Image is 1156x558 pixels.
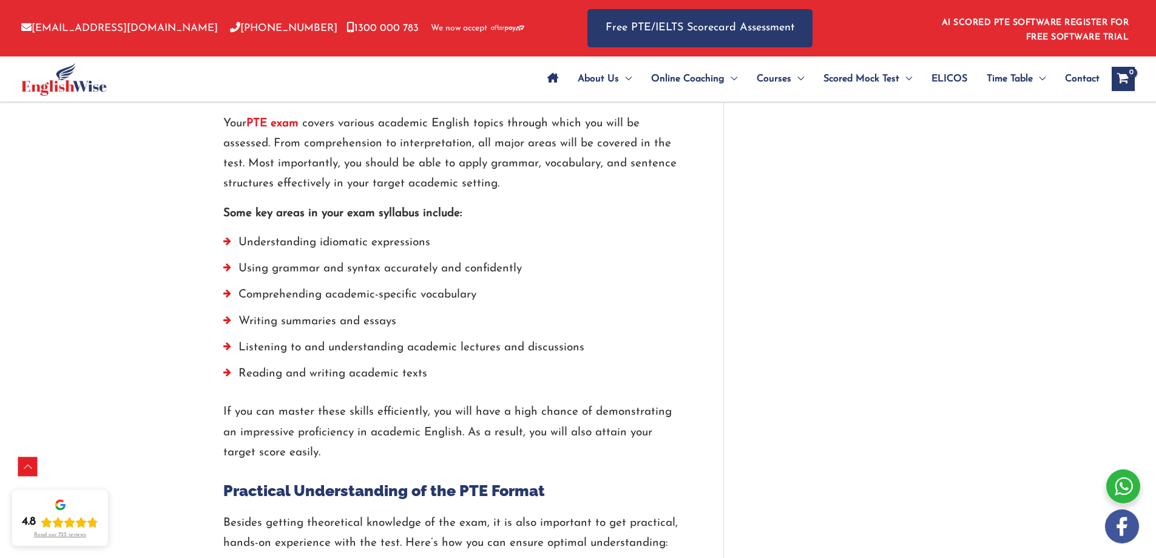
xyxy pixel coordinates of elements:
h2: Practical Understanding of the PTE Format [223,481,678,501]
div: Rating: 4.8 out of 5 [22,515,98,529]
span: About Us [578,58,619,100]
p: If you can master these skills efficiently, you will have a high chance of demonstrating an impre... [223,402,678,463]
a: 1300 000 783 [346,23,419,33]
span: Scored Mock Test [823,58,899,100]
nav: Site Navigation: Main Menu [538,58,1100,100]
a: [PHONE_NUMBER] [230,23,337,33]
strong: Some key areas in your exam syllabus include: [223,208,462,219]
li: Listening to and understanding academic lectures and discussions [223,338,678,364]
a: Contact [1055,58,1100,100]
a: View Shopping Cart, empty [1112,67,1135,91]
p: Besides getting theoretical knowledge of the exam, it is also important to get practical, hands-o... [223,513,678,554]
li: Understanding idiomatic expressions [223,233,678,259]
aside: Header Widget 1 [935,9,1135,48]
span: Courses [757,58,791,100]
a: PTE exam [246,118,302,129]
a: Free PTE/IELTS Scorecard Assessment [587,9,813,47]
li: Reading and writing academic texts [223,364,678,390]
a: AI SCORED PTE SOFTWARE REGISTER FOR FREE SOFTWARE TRIAL [942,18,1129,42]
img: white-facebook.png [1105,509,1139,543]
li: Using grammar and syntax accurately and confidently [223,259,678,285]
span: Menu Toggle [619,58,632,100]
img: Afterpay-Logo [491,25,524,32]
span: Menu Toggle [791,58,804,100]
a: Time TableMenu Toggle [977,58,1055,100]
a: CoursesMenu Toggle [747,58,814,100]
span: Online Coaching [651,58,725,100]
span: We now accept [431,22,487,35]
span: Menu Toggle [1033,58,1046,100]
a: About UsMenu Toggle [568,58,641,100]
img: cropped-ew-logo [21,63,107,96]
strong: PTE exam [246,118,299,129]
div: Read our 723 reviews [34,532,86,539]
li: Writing summaries and essays [223,311,678,338]
a: Scored Mock TestMenu Toggle [814,58,922,100]
a: ELICOS [922,58,977,100]
span: Time Table [987,58,1033,100]
a: [EMAIL_ADDRESS][DOMAIN_NAME] [21,23,218,33]
p: Your covers various academic English topics through which you will be assessed. From comprehensio... [223,114,678,194]
li: Comprehending academic-specific vocabulary [223,285,678,311]
a: Online CoachingMenu Toggle [641,58,747,100]
span: Menu Toggle [899,58,912,100]
span: Menu Toggle [725,58,737,100]
span: Contact [1065,58,1100,100]
div: 4.8 [22,515,36,529]
span: ELICOS [931,58,967,100]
